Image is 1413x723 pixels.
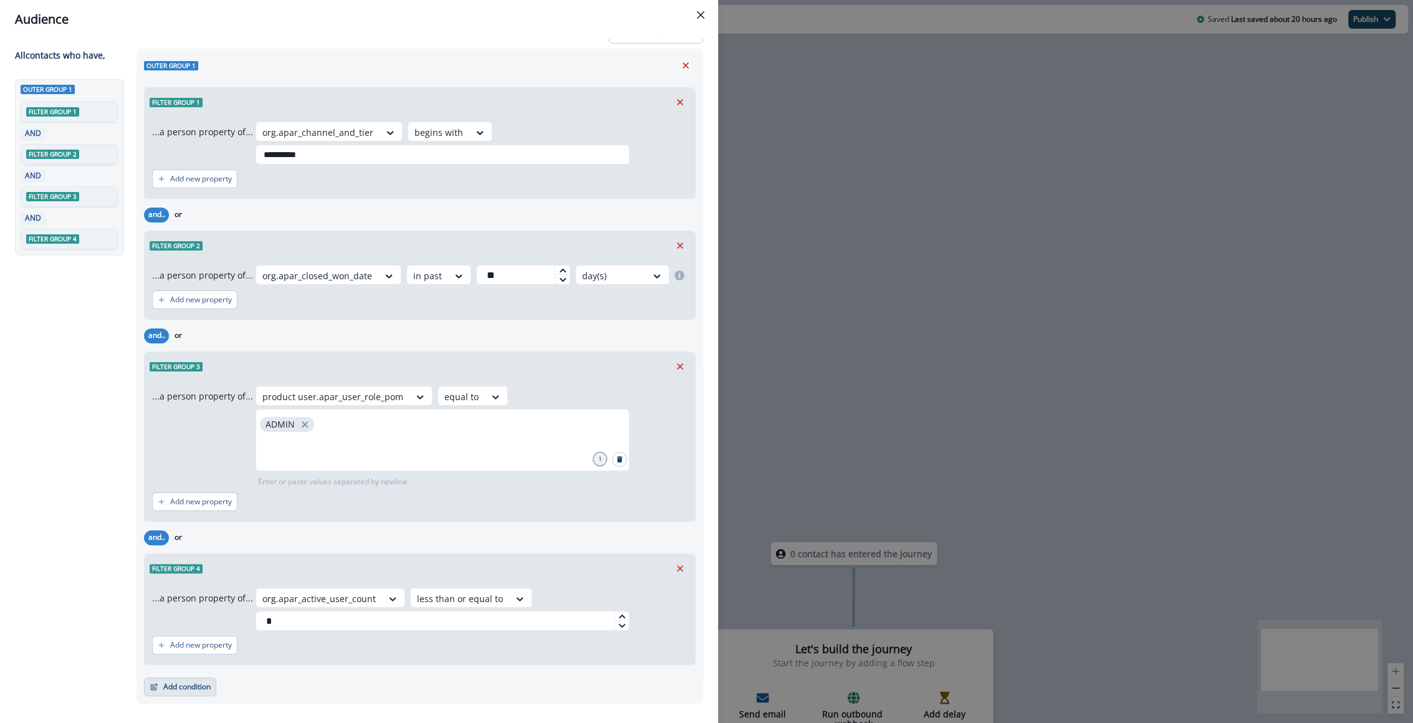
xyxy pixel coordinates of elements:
button: close [299,418,311,431]
span: Filter group 4 [150,564,203,573]
p: AND [23,128,43,139]
div: Audience [15,10,703,29]
button: or [169,328,188,343]
span: Filter group 3 [150,362,203,371]
span: Filter group 2 [150,241,203,251]
p: ADMIN [266,419,295,430]
button: Add new property [152,636,237,654]
button: and.. [144,530,169,545]
button: or [169,530,188,545]
p: Add new property [170,641,232,649]
span: Filter group 2 [26,150,79,159]
p: Add new property [170,295,232,304]
button: Remove [670,357,690,376]
span: Filter group 1 [26,107,79,117]
p: AND [23,213,43,224]
button: and.. [144,328,169,343]
p: ...a person property of... [152,125,253,138]
span: Filter group 3 [26,192,79,201]
p: Enter or paste values separated by newline [256,476,410,487]
p: AND [23,170,43,181]
p: ...a person property of... [152,591,253,605]
button: and.. [144,208,169,223]
button: or [169,208,188,223]
p: ...a person property of... [152,390,253,403]
p: Preview dynamic list [627,30,697,39]
span: Outer group 1 [144,61,198,70]
button: Remove [670,236,690,255]
button: Add condition [144,678,216,696]
p: Add new property [170,175,232,183]
button: Remove [676,56,696,75]
button: Close [691,5,711,25]
span: Filter group 4 [26,234,79,244]
span: Outer group 1 [21,85,75,94]
p: ...a person property of... [152,269,253,282]
button: Add new property [152,290,237,309]
button: Remove [670,93,690,112]
button: Search [612,452,627,467]
p: All contact s who have, [15,49,105,62]
button: Add new property [152,492,237,511]
button: Add new property [152,170,237,188]
span: Filter group 1 [150,98,203,107]
div: 1 [593,452,607,466]
p: Add new property [170,497,232,506]
button: Remove [670,559,690,578]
